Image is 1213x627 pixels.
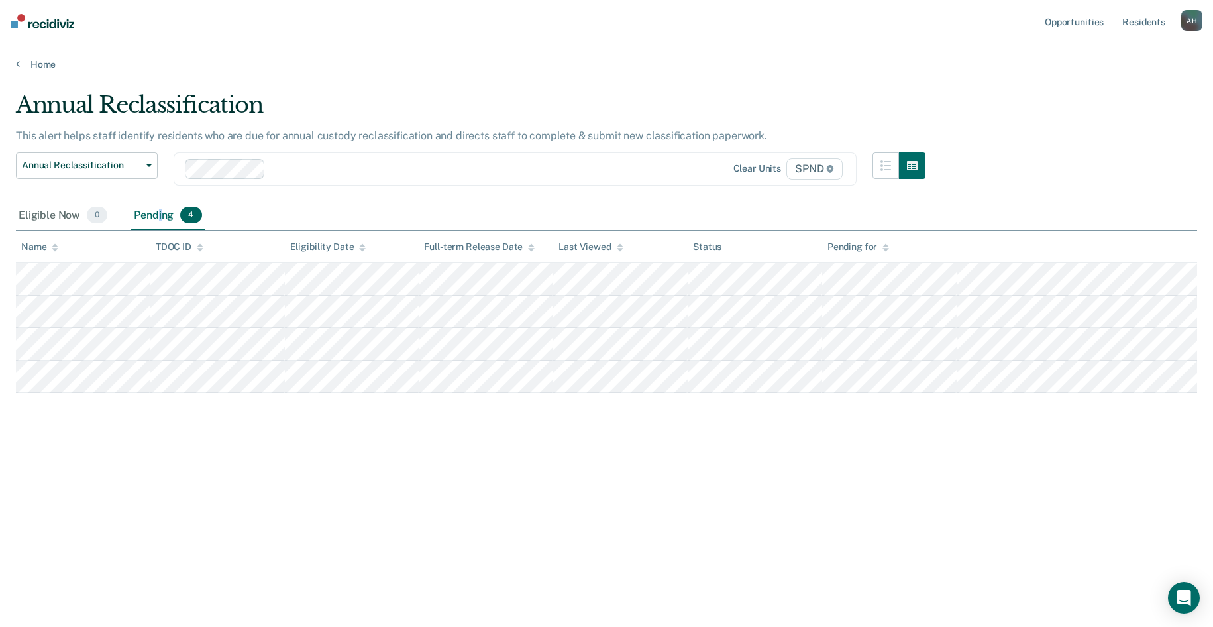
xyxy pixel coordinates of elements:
button: AH [1181,10,1202,31]
div: Eligibility Date [290,241,366,253]
div: Full-term Release Date [424,241,535,253]
div: Clear units [733,163,782,174]
div: Open Intercom Messenger [1168,582,1200,614]
span: SPND [786,158,843,180]
div: Pending4 [131,201,204,231]
span: 0 [87,207,107,224]
div: Name [21,241,58,253]
img: Recidiviz [11,14,74,28]
div: Annual Reclassification [16,91,925,129]
button: Annual Reclassification [16,152,158,179]
div: Pending for [827,241,889,253]
div: Eligible Now0 [16,201,110,231]
p: This alert helps staff identify residents who are due for annual custody reclassification and dir... [16,129,767,142]
span: Annual Reclassification [22,160,141,171]
div: Status [693,241,721,253]
span: 4 [180,207,201,224]
div: TDOC ID [156,241,203,253]
div: Last Viewed [558,241,623,253]
div: A H [1181,10,1202,31]
a: Home [16,58,1197,70]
